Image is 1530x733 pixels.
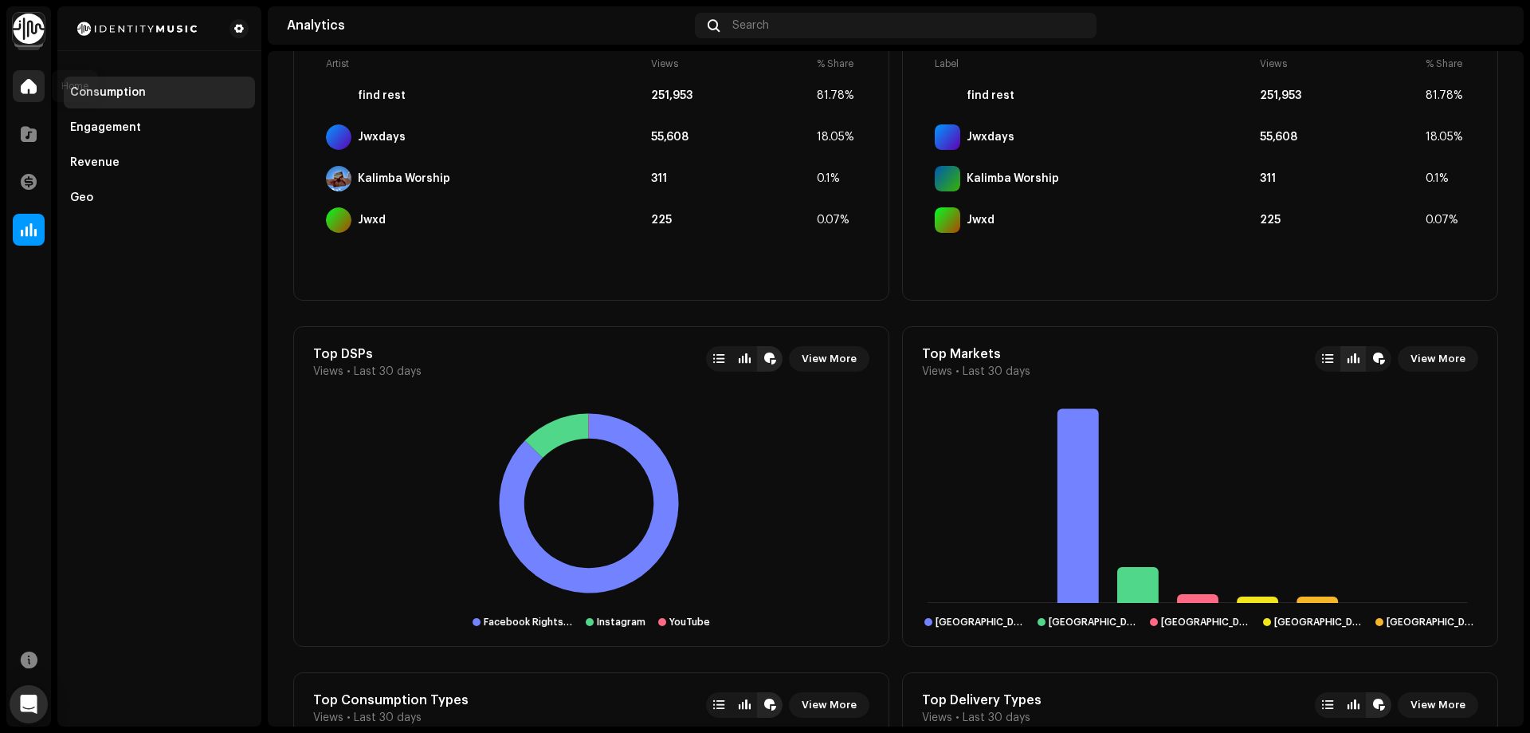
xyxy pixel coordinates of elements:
div: Engagement [70,121,141,134]
div: Top Markets [922,346,1030,362]
div: Geo [70,191,93,204]
span: Search [732,19,769,32]
span: • [955,711,959,724]
span: Last 30 days [963,711,1030,724]
div: Instagram [597,616,645,629]
div: find rest [358,89,406,102]
div: 0.1% [817,172,857,185]
div: 0.07% [1426,214,1465,227]
span: Views [313,365,343,378]
div: Artist [326,57,645,70]
div: Jwxd [358,214,386,227]
img: 2d8271db-5505-4223-b535-acbbe3973654 [70,19,204,38]
div: 225 [1260,214,1419,227]
div: 251,953 [1260,89,1419,102]
div: Top Delivery Types [922,692,1042,708]
img: 1545B694-2A0B-414F-A8E4-0A0E9FBE8F90 [326,83,351,108]
div: Views [651,57,810,70]
div: find rest [967,89,1014,102]
span: • [347,711,351,724]
span: Last 30 days [963,365,1030,378]
div: Jwxd [967,214,994,227]
div: % Share [817,57,857,70]
div: United States of America [1274,616,1363,629]
div: 0.1% [1426,172,1465,185]
div: Kalimba Worship [967,172,1059,185]
div: 225 [651,214,810,227]
span: Views [922,711,952,724]
re-m-nav-item: Revenue [64,147,255,179]
div: Revenue [70,156,120,169]
span: Last 30 days [354,711,422,724]
span: • [955,365,959,378]
div: Jwxdays [967,131,1014,144]
div: Kalimba Worship [358,172,450,185]
span: Views [313,711,343,724]
div: 55,608 [651,131,810,144]
button: View More [789,692,869,718]
img: 694AB81F-C8DC-43C8-8644-5EC882BD1708 [935,83,960,108]
div: Views [1260,57,1419,70]
span: View More [1410,689,1465,721]
div: 55,608 [1260,131,1419,144]
div: Analytics [287,19,688,32]
img: efa7f53b-64ab-4cf8-b219-d0d37f376f31 [1479,13,1504,38]
div: Top DSPs [313,346,422,362]
div: YouTube [669,616,710,629]
span: Views [922,365,952,378]
div: Philippines [936,616,1025,629]
span: Last 30 days [354,365,422,378]
div: Facebook Rights Manager [484,616,573,629]
div: % Share [1426,57,1465,70]
div: 311 [1260,172,1419,185]
re-m-nav-item: Geo [64,182,255,214]
img: 6935E425-E3EC-4773-ADD2-C351D33B2737 [326,166,351,191]
span: • [347,365,351,378]
div: Top Consumption Types [313,692,469,708]
div: Open Intercom Messenger [10,685,48,723]
div: 311 [651,172,810,185]
div: 18.05% [817,131,857,144]
span: View More [802,343,857,375]
div: South Korea [1387,616,1476,629]
re-m-nav-item: Engagement [64,112,255,144]
div: Indonesia [1049,616,1138,629]
div: 81.78% [1426,89,1465,102]
div: 81.78% [817,89,857,102]
div: Label [935,57,1253,70]
span: View More [802,689,857,721]
button: View More [789,346,869,372]
div: Jwxdays [358,131,406,144]
div: 18.05% [1426,131,1465,144]
div: India [1161,616,1250,629]
div: 251,953 [651,89,810,102]
button: View More [1398,346,1478,372]
button: View More [1398,692,1478,718]
re-m-nav-item: Consumption [64,77,255,108]
div: 0.07% [817,214,857,227]
img: 0f74c21f-6d1c-4dbc-9196-dbddad53419e [13,13,45,45]
div: Consumption [70,86,146,99]
span: View More [1410,343,1465,375]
